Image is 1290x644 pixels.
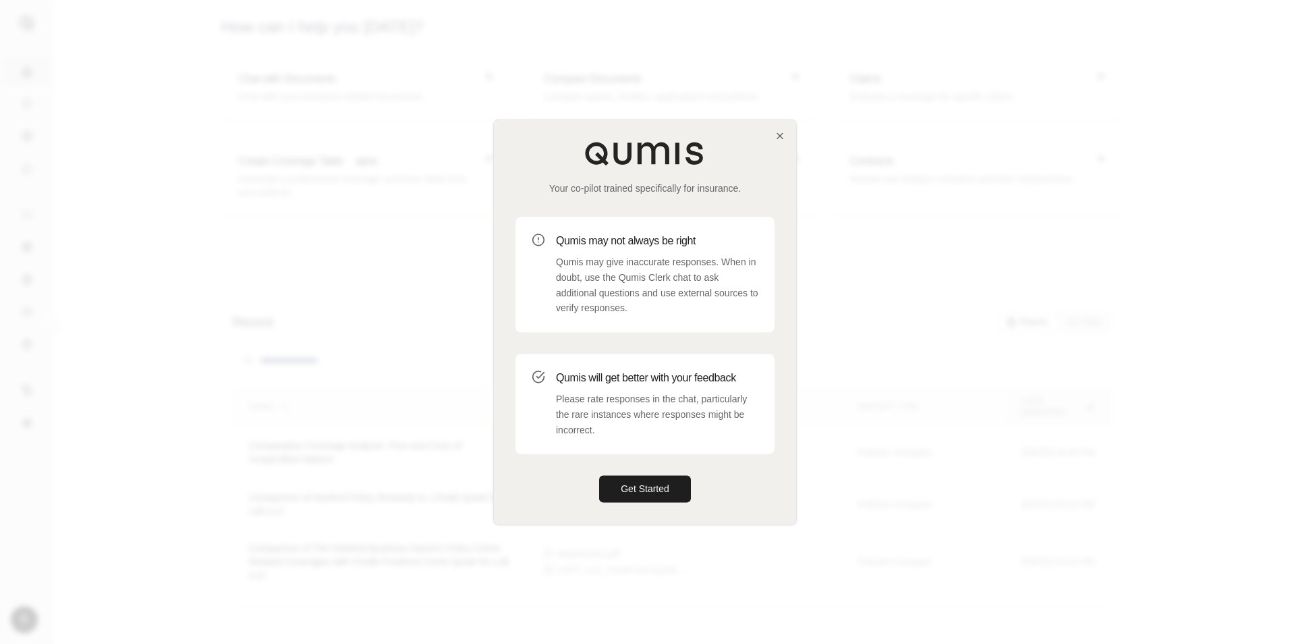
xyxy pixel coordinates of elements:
[556,370,758,386] h3: Qumis will get better with your feedback
[584,141,706,165] img: Qumis Logo
[556,233,758,249] h3: Qumis may not always be right
[556,392,758,437] p: Please rate responses in the chat, particularly the rare instances where responses might be incor...
[515,182,775,195] p: Your co-pilot trained specifically for insurance.
[599,476,691,503] button: Get Started
[556,254,758,316] p: Qumis may give inaccurate responses. When in doubt, use the Qumis Clerk chat to ask additional qu...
